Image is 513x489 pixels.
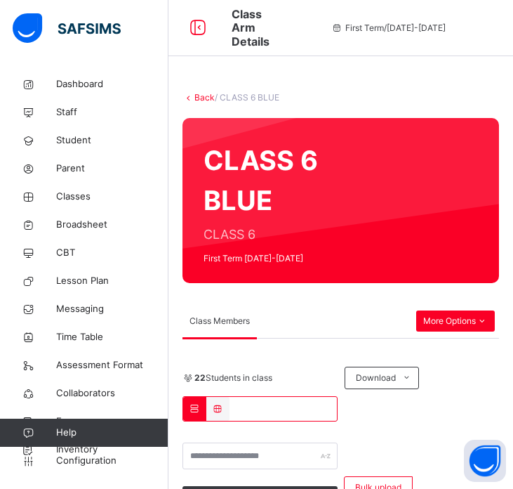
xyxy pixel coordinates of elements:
img: safsims [13,13,121,43]
b: 22 [194,372,206,383]
span: CBT [56,246,168,260]
button: Open asap [464,440,506,482]
span: Broadsheet [56,218,168,232]
span: Parent [56,162,168,176]
span: Dashboard [56,77,168,91]
span: Details [232,35,269,48]
span: Expenses [56,415,168,429]
span: Student [56,133,168,148]
a: Back [194,92,215,103]
span: Lesson Plan [56,274,168,288]
span: / CLASS 6 BLUE [215,92,279,103]
span: Staff [56,105,168,119]
span: Download [356,372,396,384]
span: Collaborators [56,386,168,400]
span: Class Members [189,315,250,327]
span: More Options [423,315,488,327]
span: Configuration [56,454,168,468]
span: Class Arm [232,8,269,34]
span: Classes [56,190,168,204]
span: session/term information [331,22,446,34]
span: Students in class [194,372,272,384]
span: Assessment Format [56,358,168,372]
span: First Term [DATE]-[DATE] [204,252,324,265]
span: Help [56,426,168,440]
span: Messaging [56,302,168,316]
span: Time Table [56,330,168,344]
